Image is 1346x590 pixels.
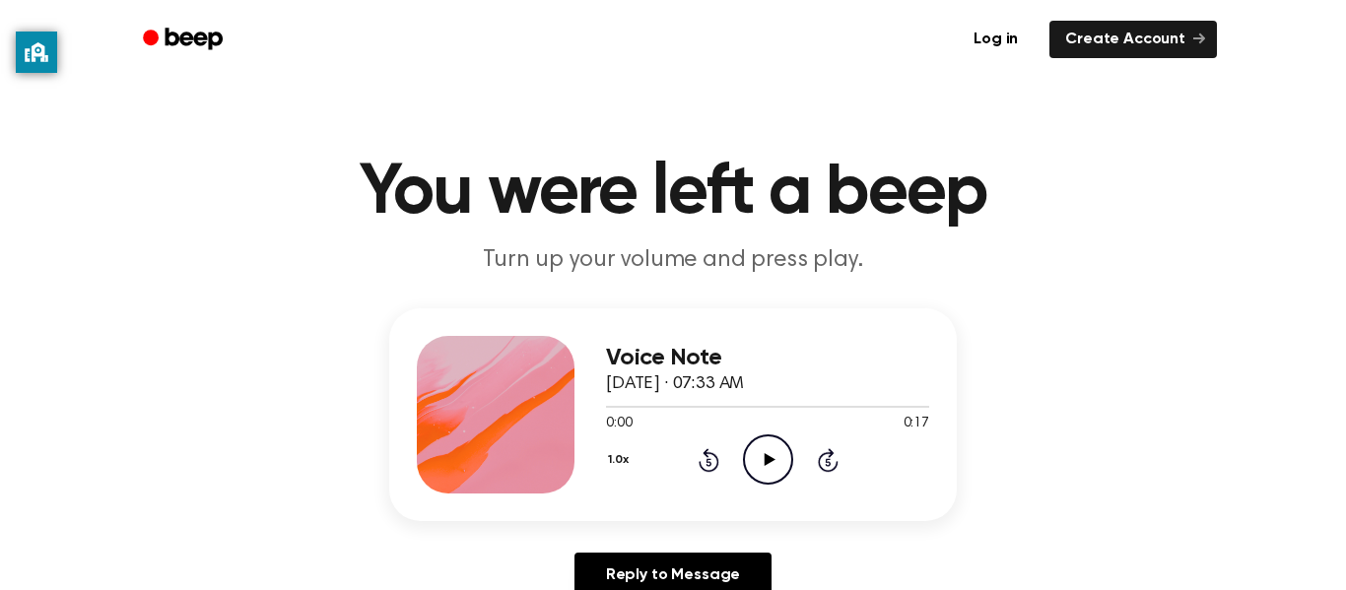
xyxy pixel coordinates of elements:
[129,21,240,59] a: Beep
[954,17,1038,62] a: Log in
[904,414,929,434] span: 0:17
[606,414,632,434] span: 0:00
[606,345,929,371] h3: Voice Note
[606,443,636,477] button: 1.0x
[168,158,1178,229] h1: You were left a beep
[16,32,57,73] button: privacy banner
[295,244,1051,277] p: Turn up your volume and press play.
[606,375,744,393] span: [DATE] · 07:33 AM
[1049,21,1217,58] a: Create Account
